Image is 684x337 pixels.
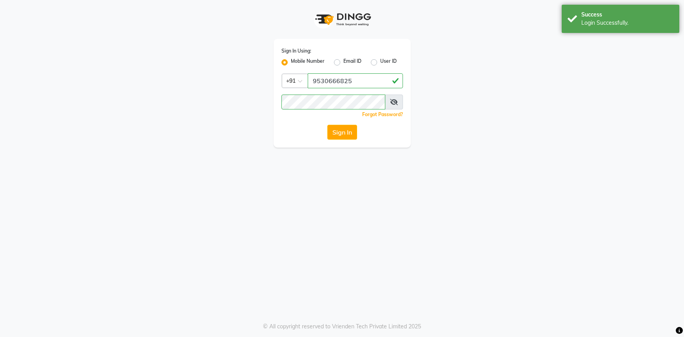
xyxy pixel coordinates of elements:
input: Username [281,95,385,109]
div: Login Successfully. [581,19,673,27]
label: Sign In Using: [281,47,311,55]
button: Sign In [327,125,357,140]
div: Success [581,11,673,19]
a: Forgot Password? [362,111,403,117]
input: Username [308,73,403,88]
label: Email ID [343,58,361,67]
label: Mobile Number [291,58,325,67]
label: User ID [380,58,397,67]
img: logo1.svg [311,8,374,31]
